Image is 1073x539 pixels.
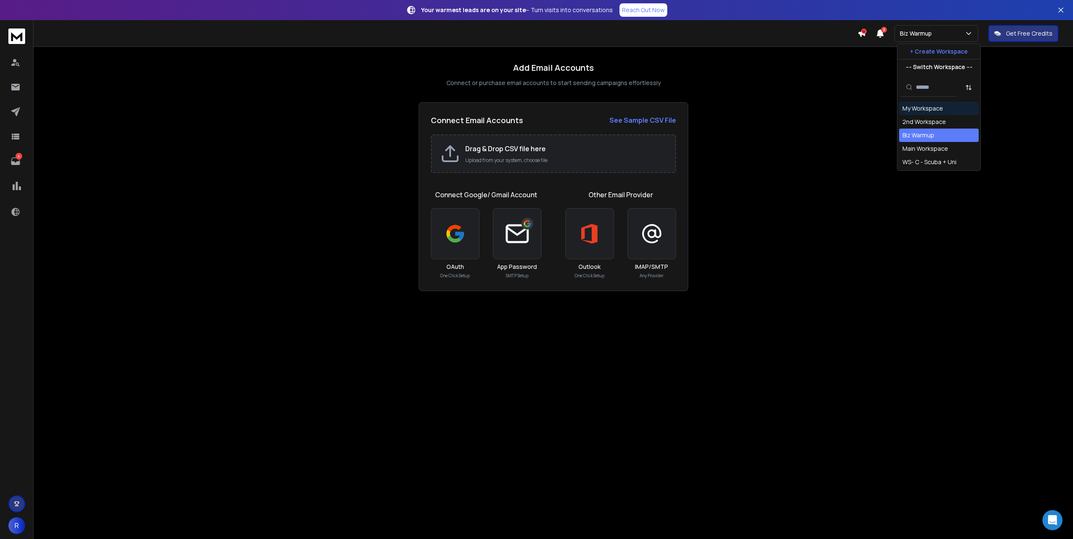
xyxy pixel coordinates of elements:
[902,144,948,153] div: Main Workspace
[7,153,24,170] a: 4
[435,190,537,200] h1: Connect Google/ Gmail Account
[421,6,526,14] strong: Your warmest leads are on your site
[619,3,667,17] a: Reach Out Now
[1042,510,1063,530] div: Open Intercom Messenger
[622,6,665,14] p: Reach Out Now
[897,44,980,59] button: + Create Workspace
[8,517,25,534] button: R
[902,118,946,126] div: 2nd Workspace
[1006,29,1052,38] p: Get Free Credits
[902,104,943,113] div: My Workspace
[421,6,613,14] p: – Turn visits into conversations
[575,273,604,279] p: One Click Setup
[431,114,523,126] h2: Connect Email Accounts
[497,263,537,271] h3: App Password
[16,153,22,160] p: 4
[446,79,661,87] p: Connect or purchase email accounts to start sending campaigns effortlessly
[440,273,470,279] p: One Click Setup
[640,273,663,279] p: Any Provider
[988,25,1058,42] button: Get Free Credits
[609,115,676,125] a: See Sample CSV File
[465,157,667,164] p: Upload from your system, choose file
[506,273,529,279] p: SMTP Setup
[513,62,594,74] h1: Add Email Accounts
[609,116,676,125] strong: See Sample CSV File
[635,263,668,271] h3: IMAP/SMTP
[900,29,935,38] p: Biz Warmup
[902,158,956,166] div: WS- C - Scuba + Uni
[465,144,667,154] h2: Drag & Drop CSV file here
[906,63,972,71] p: --- Switch Workspace ---
[588,190,653,200] h1: Other Email Provider
[902,131,934,139] div: Biz Warmup
[881,27,887,33] span: 3
[578,263,601,271] h3: Outlook
[910,47,968,56] p: + Create Workspace
[8,28,25,44] img: logo
[446,263,464,271] h3: OAuth
[960,79,977,96] button: Sort by Sort A-Z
